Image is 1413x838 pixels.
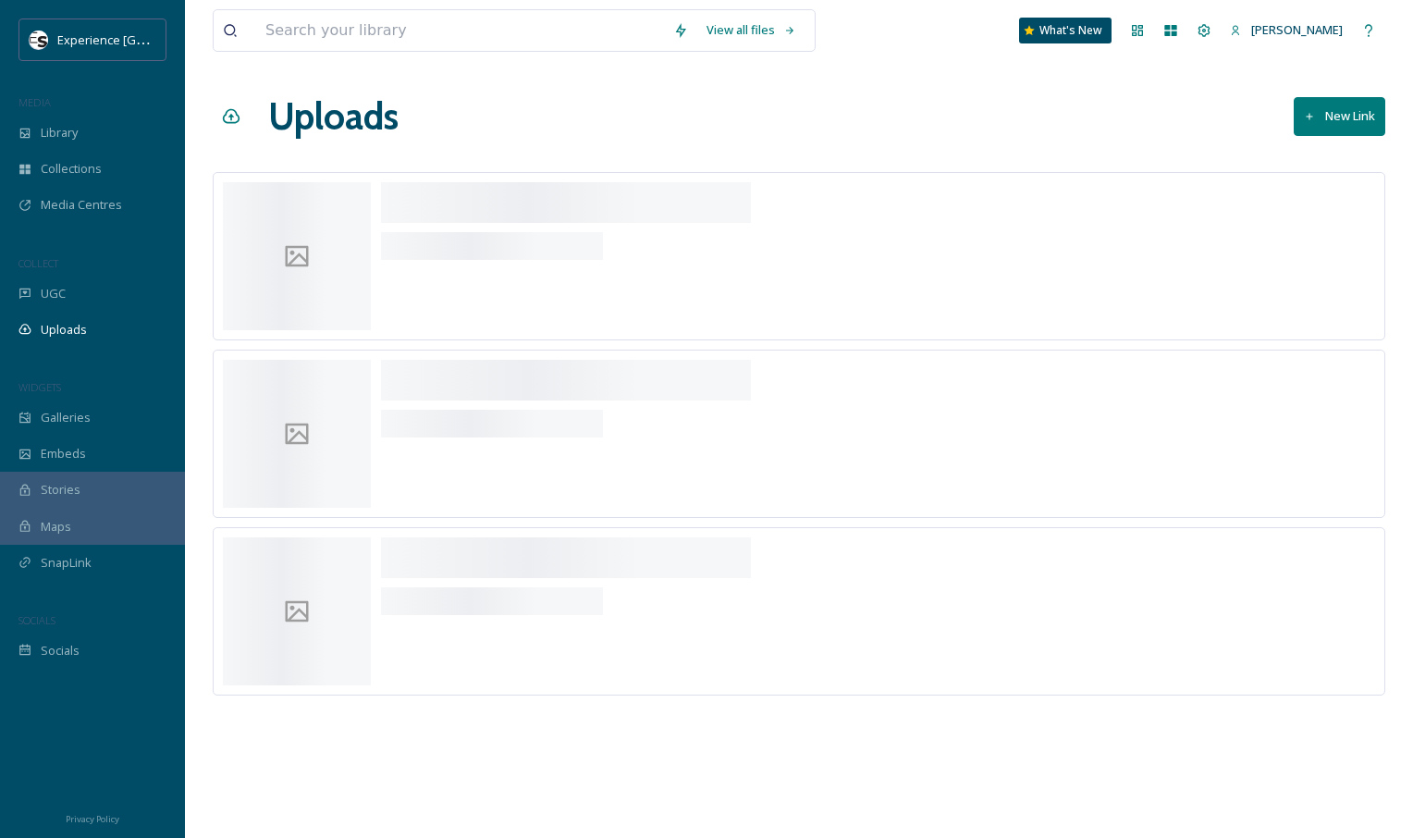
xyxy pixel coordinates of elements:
[41,285,66,302] span: UGC
[41,160,102,178] span: Collections
[1251,21,1343,38] span: [PERSON_NAME]
[41,321,87,339] span: Uploads
[18,380,61,394] span: WIDGETS
[18,95,51,109] span: MEDIA
[268,89,399,144] a: Uploads
[41,124,78,142] span: Library
[41,409,91,426] span: Galleries
[1019,18,1112,43] a: What's New
[1221,12,1352,48] a: [PERSON_NAME]
[66,813,119,825] span: Privacy Policy
[256,10,664,51] input: Search your library
[66,807,119,829] a: Privacy Policy
[41,518,71,536] span: Maps
[697,12,805,48] a: View all files
[41,554,92,572] span: SnapLink
[57,31,240,48] span: Experience [GEOGRAPHIC_DATA]
[18,256,58,270] span: COLLECT
[41,196,122,214] span: Media Centres
[18,613,55,627] span: SOCIALS
[41,642,80,659] span: Socials
[41,445,86,462] span: Embeds
[41,481,80,499] span: Stories
[30,31,48,49] img: WSCC%20ES%20Socials%20Icon%20-%20Secondary%20-%20Black.jpg
[1294,97,1385,135] button: New Link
